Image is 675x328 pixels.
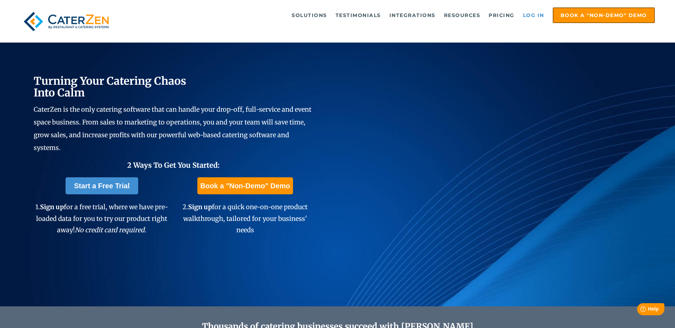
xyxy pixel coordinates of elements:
img: caterzen [20,7,112,35]
span: 2 Ways To Get You Started: [127,161,220,169]
a: Resources [440,8,484,22]
span: CaterZen is the only catering software that can handle your drop-off, full-service and event spac... [34,105,311,152]
a: Solutions [288,8,331,22]
iframe: Help widget launcher [612,300,667,320]
a: Book a "Non-Demo" Demo [553,7,655,23]
a: Integrations [386,8,439,22]
a: Book a "Non-Demo" Demo [197,177,293,194]
span: 1. for a free trial, where we have pre-loaded data for you to try our product right away! [35,203,168,234]
span: 2. for a quick one-on-one product walkthrough, tailored for your business' needs [182,203,308,234]
span: Turning Your Catering Chaos Into Calm [34,74,186,99]
a: Pricing [485,8,518,22]
em: No credit card required. [75,226,146,234]
span: Sign up [188,203,212,211]
span: Sign up [40,203,64,211]
a: Start a Free Trial [66,177,138,194]
div: Navigation Menu [129,7,655,23]
a: Testimonials [332,8,384,22]
a: Log in [519,8,548,22]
